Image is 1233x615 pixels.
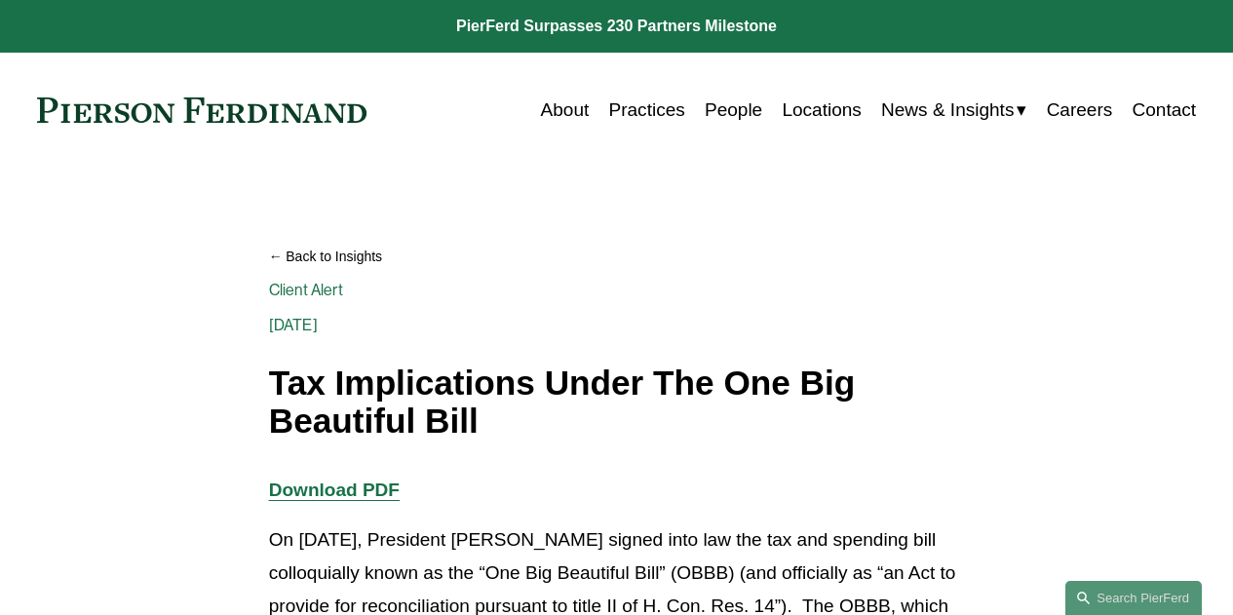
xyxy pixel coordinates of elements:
[1133,92,1197,129] a: Contact
[269,480,400,500] a: Download PDF
[609,92,685,129] a: Practices
[269,365,964,440] h1: Tax Implications Under The One Big Beautiful Bill
[881,94,1014,127] span: News & Insights
[541,92,590,129] a: About
[269,316,318,334] span: [DATE]
[1065,581,1202,615] a: Search this site
[705,92,762,129] a: People
[1047,92,1113,129] a: Careers
[881,92,1026,129] a: folder dropdown
[782,92,861,129] a: Locations
[269,240,964,273] a: Back to Insights
[269,281,343,299] a: Client Alert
